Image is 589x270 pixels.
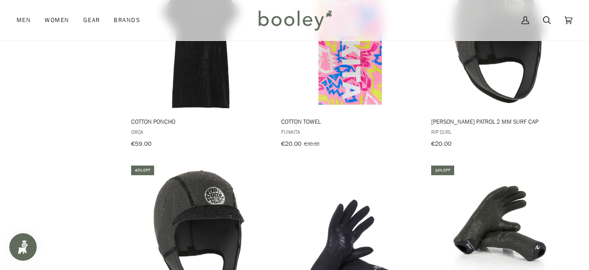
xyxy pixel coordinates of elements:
[431,117,569,126] span: [PERSON_NAME] Patrol 2 mm Surf Cap
[281,128,419,136] span: Funkita
[254,7,335,34] img: Booley
[131,128,269,136] span: Orca
[83,16,100,25] span: Gear
[131,117,269,126] span: Cotton Poncho
[281,117,419,126] span: Cotton Towel
[17,16,31,25] span: Men
[131,166,154,175] div: 40% off
[131,139,151,148] span: €59.00
[9,233,37,261] iframe: Button to open loyalty program pop-up
[45,16,69,25] span: Women
[431,166,454,175] div: 14% off
[304,140,319,148] span: €30.00
[431,128,569,136] span: Rip Curl
[281,139,301,148] span: €20.00
[114,16,140,25] span: Brands
[431,139,451,148] span: €20.00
